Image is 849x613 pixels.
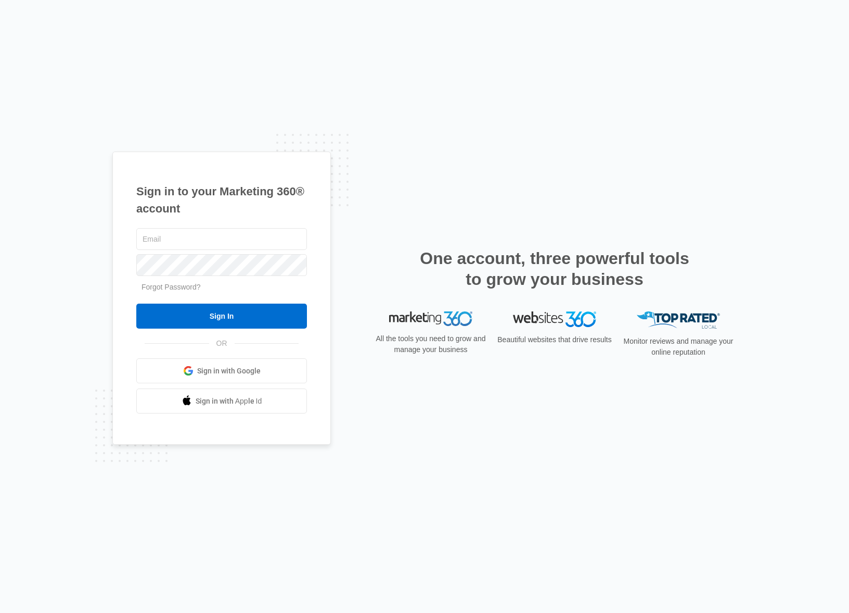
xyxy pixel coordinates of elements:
img: Top Rated Local [637,311,720,329]
input: Sign In [136,304,307,329]
a: Sign in with Apple Id [136,389,307,414]
span: Sign in with Apple Id [196,396,262,407]
p: Monitor reviews and manage your online reputation [620,336,737,358]
span: OR [209,338,235,349]
a: Forgot Password? [141,283,201,291]
h1: Sign in to your Marketing 360® account [136,183,307,217]
span: Sign in with Google [197,366,261,377]
a: Sign in with Google [136,358,307,383]
h2: One account, three powerful tools to grow your business [417,248,692,290]
img: Marketing 360 [389,311,472,326]
input: Email [136,228,307,250]
img: Websites 360 [513,311,596,327]
p: Beautiful websites that drive results [496,334,613,345]
p: All the tools you need to grow and manage your business [372,333,489,355]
